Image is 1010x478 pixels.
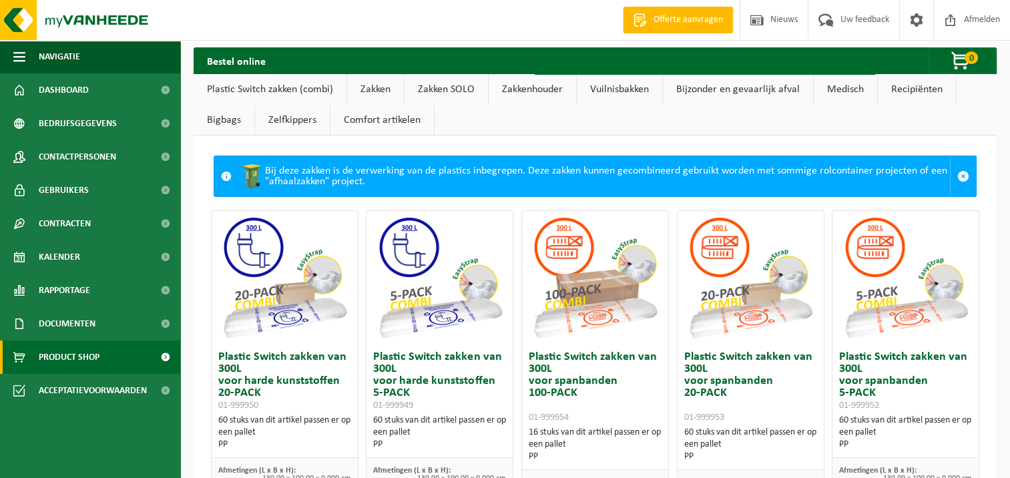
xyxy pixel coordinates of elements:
[405,74,488,105] a: Zakken SOLO
[218,351,351,411] h3: Plastic Switch zakken van 300L voor harde kunststoffen 20-PACK
[839,211,973,344] img: 01-999952
[529,351,662,423] h3: Plastic Switch zakken van 300L voor spanbanden 100-PACK
[218,401,258,411] span: 01-999950
[684,211,817,344] img: 01-999953
[39,340,99,374] span: Product Shop
[965,51,978,64] span: 0
[218,211,351,344] img: 01-999950
[878,74,956,105] a: Recipiënten
[684,451,817,463] div: PP
[39,107,117,140] span: Bedrijfsgegevens
[373,467,451,475] span: Afmetingen (L x B x H):
[39,207,91,240] span: Contracten
[529,413,569,423] span: 01-999954
[650,13,726,27] span: Offerte aanvragen
[39,240,80,274] span: Kalender
[839,439,972,451] div: PP
[238,163,265,190] img: WB-0240-HPE-GN-50.png
[194,74,346,105] a: Plastic Switch zakken (combi)
[39,374,147,407] span: Acceptatievoorwaarden
[529,451,662,463] div: PP
[528,211,662,344] img: 01-999954
[684,413,724,423] span: 01-999953
[373,401,413,411] span: 01-999949
[950,156,976,196] a: Sluit melding
[929,47,995,74] button: 0
[218,415,351,451] div: 60 stuks van dit artikel passen er op een pallet
[839,401,879,411] span: 01-999952
[218,467,296,475] span: Afmetingen (L x B x H):
[255,105,330,136] a: Zelfkippers
[39,40,80,73] span: Navigatie
[39,274,90,307] span: Rapportage
[529,427,662,463] div: 16 stuks van dit artikel passen er op een pallet
[238,156,950,196] div: Bij deze zakken is de verwerking van de plastics inbegrepen. Deze zakken kunnen gecombineerd gebr...
[489,74,576,105] a: Zakkenhouder
[330,105,434,136] a: Comfort artikelen
[814,74,877,105] a: Medisch
[577,74,662,105] a: Vuilnisbakken
[839,351,972,411] h3: Plastic Switch zakken van 300L voor spanbanden 5-PACK
[194,47,279,73] h2: Bestel online
[684,351,817,423] h3: Plastic Switch zakken van 300L voor spanbanden 20-PACK
[663,74,813,105] a: Bijzonder en gevaarlijk afval
[373,351,506,411] h3: Plastic Switch zakken van 300L voor harde kunststoffen 5-PACK
[373,415,506,451] div: 60 stuks van dit artikel passen er op een pallet
[839,415,972,451] div: 60 stuks van dit artikel passen er op een pallet
[373,211,507,344] img: 01-999949
[218,439,351,451] div: PP
[39,140,116,174] span: Contactpersonen
[39,73,89,107] span: Dashboard
[623,7,733,33] a: Offerte aanvragen
[684,427,817,463] div: 60 stuks van dit artikel passen er op een pallet
[373,439,506,451] div: PP
[194,105,254,136] a: Bigbags
[39,174,89,207] span: Gebruikers
[347,74,404,105] a: Zakken
[39,307,95,340] span: Documenten
[839,467,917,475] span: Afmetingen (L x B x H):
